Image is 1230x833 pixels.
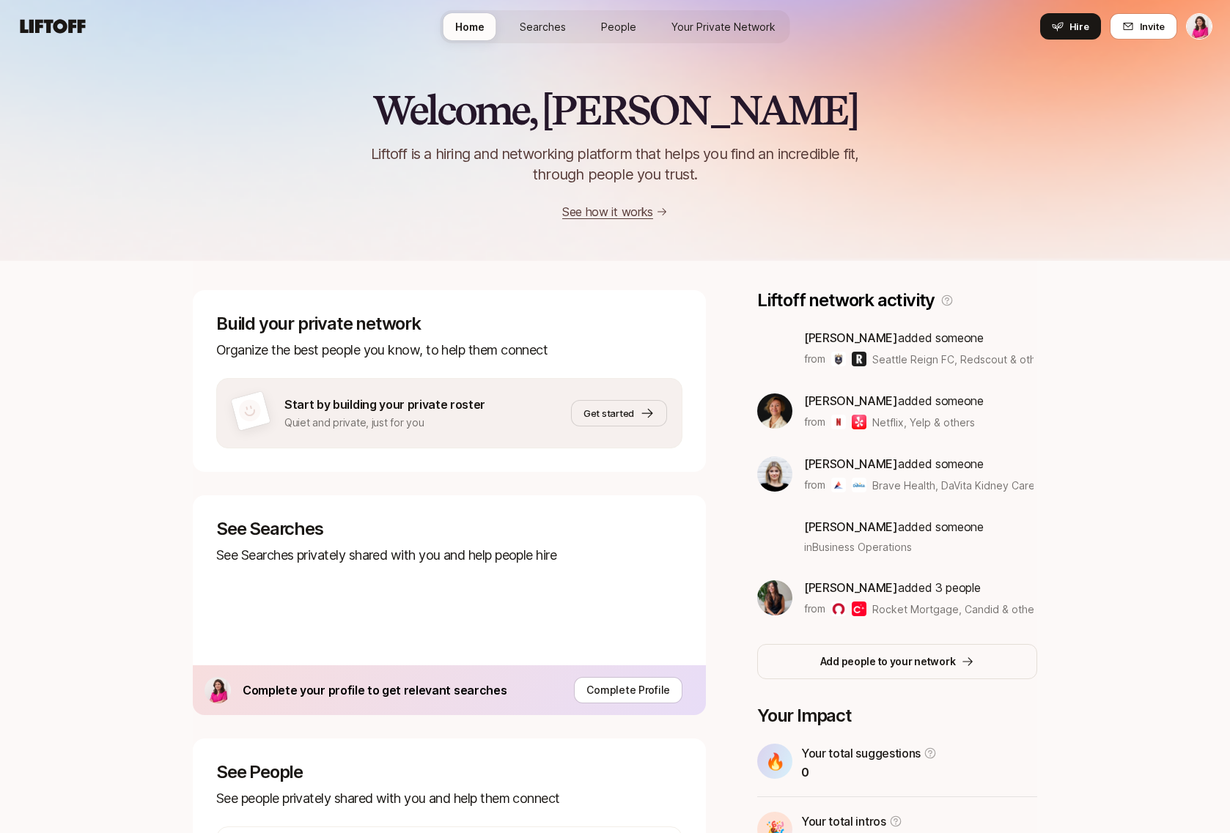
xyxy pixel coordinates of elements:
h2: Welcome, [PERSON_NAME] [372,88,858,132]
span: Seattle Reign FC, Redscout & others [872,353,1051,366]
span: Netflix, Yelp & others [872,415,975,430]
img: Brave Health [831,478,846,492]
p: Liftoff is a hiring and networking platform that helps you find an incredible fit, through people... [353,144,877,185]
a: Your Private Network [660,13,787,40]
span: Hire [1069,19,1089,34]
p: added someone [804,328,1034,347]
p: Liftoff network activity [757,290,935,311]
p: Build your private network [216,314,682,334]
p: Start by building your private roster [284,395,485,414]
p: added 3 people [804,578,1034,597]
button: Invite [1110,13,1177,40]
a: See how it works [562,204,653,219]
span: Home [455,19,485,34]
span: [PERSON_NAME] [804,456,898,471]
p: from [804,350,825,368]
img: a76236c4_073d_4fdf_a851_9ba080c9706f.jpg [757,456,792,492]
p: added someone [804,391,984,410]
img: Netflix [831,415,846,429]
p: from [804,600,825,618]
a: Home [443,13,496,40]
p: 0 [801,763,937,782]
img: Emma Test [1187,14,1212,39]
img: 12ecefdb_596c_45d0_a494_8b7a08a30bfa.jpg [757,393,792,429]
a: Searches [508,13,578,40]
span: [PERSON_NAME] [804,393,898,408]
p: See Searches [216,519,682,539]
span: Invite [1140,19,1165,34]
img: 33ee49e1_eec9_43f1_bb5d_6b38e313ba2b.jpg [757,580,792,615]
img: f71c0103_a9f7_45e4_8336_5b1e8465d0b6.jpg [205,677,231,703]
p: Your Impact [757,706,1037,726]
button: Get started [571,400,667,426]
img: Redscout [852,352,866,366]
p: Organize the best people you know, to help them connect [216,340,682,360]
span: People [601,19,636,34]
span: [PERSON_NAME] [804,519,898,534]
span: Get started [583,406,634,421]
p: from [804,413,825,431]
p: See people privately shared with you and help them connect [216,788,682,809]
span: Your Private Network [671,19,776,34]
button: Complete Profile [574,677,682,703]
span: [PERSON_NAME] [804,330,898,345]
span: Brave Health, DaVita Kidney Care & others [872,479,1079,492]
p: See People [216,762,682,782]
img: DaVita Kidney Care [852,478,866,492]
p: from [804,476,825,494]
p: added someone [804,517,984,536]
p: Add people to your network [820,653,956,670]
img: Seattle Reign FC [831,352,846,366]
span: [PERSON_NAME] [804,580,898,595]
div: 🔥 [757,744,792,779]
p: added someone [804,454,1034,473]
button: Hire [1040,13,1101,40]
span: in Business Operations [804,539,912,555]
button: Emma Test [1186,13,1212,40]
img: Candid [852,601,866,616]
button: Add people to your network [757,644,1037,679]
p: Complete Profile [586,681,670,699]
img: Rocket Mortgage [831,601,846,616]
p: Complete your profile to get relevant searches [243,681,507,700]
img: Yelp [852,415,866,429]
p: See Searches privately shared with you and help people hire [216,545,682,566]
img: default-avatar.svg [236,397,263,424]
span: Searches [520,19,566,34]
a: People [589,13,648,40]
p: Quiet and private, just for you [284,414,485,432]
p: Your total suggestions [801,744,921,763]
span: Rocket Mortgage, Candid & others [872,603,1043,615]
p: Your total intros [801,812,886,831]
